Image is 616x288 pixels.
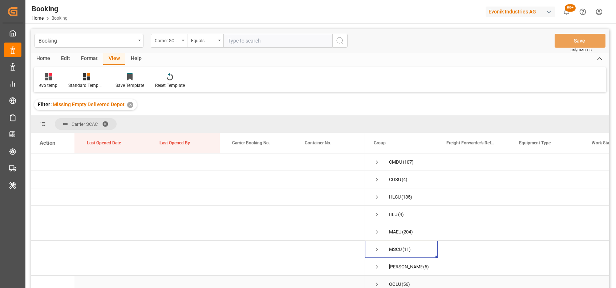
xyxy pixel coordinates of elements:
span: Last Opened By [159,140,190,145]
div: HLCU [389,189,401,205]
input: Type to search [223,34,332,48]
a: Home [32,16,44,21]
button: open menu [187,34,223,48]
div: Save Template [115,82,144,89]
div: evo temp [39,82,57,89]
div: Reset Template [155,82,185,89]
div: COSU [389,171,401,188]
button: show 395 new notifications [558,4,575,20]
span: Filter : [38,101,53,107]
div: IILU [389,206,397,223]
span: Missing Empty Delivered Depot [53,101,125,107]
div: Press SPACE to select this row. [31,153,365,171]
span: Carrier SCAC [72,121,98,127]
span: (4) [398,206,404,223]
div: ✕ [127,102,133,108]
span: (11) [402,241,411,258]
div: Booking [32,3,68,14]
div: MAEU [389,224,401,240]
div: Standard Templates [68,82,105,89]
div: Format [76,53,103,65]
span: Ctrl/CMD + S [571,47,592,53]
span: Container No. [305,140,331,145]
div: Equals [191,36,216,44]
span: 99+ [565,4,576,12]
span: Work Status [592,140,615,145]
div: Press SPACE to select this row. [31,223,365,241]
span: Group [374,140,386,145]
button: Evonik Industries AG [486,5,558,19]
div: CMDU [389,154,402,171]
button: open menu [151,34,187,48]
span: Equipment Type [519,140,551,145]
div: Evonik Industries AG [486,7,555,17]
span: Freight Forwarder's Reference No. [446,140,495,145]
div: Press SPACE to select this row. [31,171,365,188]
div: Edit [56,53,76,65]
div: Booking [38,36,135,45]
span: (4) [402,171,408,188]
div: Press SPACE to select this row. [31,241,365,258]
span: Carrier Booking No. [232,140,270,145]
div: Press SPACE to select this row. [31,206,365,223]
div: Home [31,53,56,65]
button: search button [332,34,348,48]
span: Last Opened Date [87,140,121,145]
div: [PERSON_NAME] [389,259,422,275]
button: Help Center [575,4,591,20]
div: View [103,53,125,65]
div: Carrier SCAC [155,36,179,44]
div: Help [125,53,147,65]
div: MSCU [389,241,402,258]
div: Press SPACE to select this row. [31,188,365,206]
span: (107) [403,154,414,171]
div: Action [40,140,55,146]
span: (185) [401,189,412,205]
span: (204) [402,224,413,240]
span: (5) [423,259,429,275]
button: Save [555,34,605,48]
div: Press SPACE to select this row. [31,258,365,276]
button: open menu [35,34,143,48]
